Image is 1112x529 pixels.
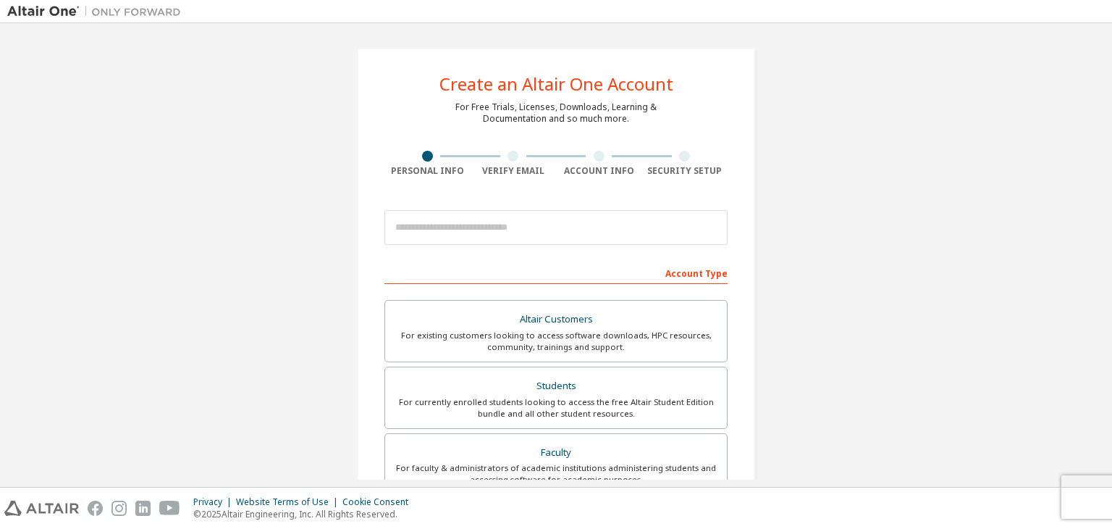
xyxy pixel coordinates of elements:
[342,496,417,508] div: Cookie Consent
[394,396,718,420] div: For currently enrolled students looking to access the free Altair Student Edition bundle and all ...
[642,165,728,177] div: Security Setup
[193,496,236,508] div: Privacy
[4,501,79,516] img: altair_logo.svg
[439,75,673,93] div: Create an Altair One Account
[135,501,151,516] img: linkedin.svg
[394,330,718,353] div: For existing customers looking to access software downloads, HPC resources, community, trainings ...
[384,165,471,177] div: Personal Info
[394,462,718,486] div: For faculty & administrators of academic institutions administering students and accessing softwa...
[455,101,657,125] div: For Free Trials, Licenses, Downloads, Learning & Documentation and so much more.
[7,4,188,19] img: Altair One
[556,165,642,177] div: Account Info
[193,508,417,520] p: © 2025 Altair Engineering, Inc. All Rights Reserved.
[236,496,342,508] div: Website Terms of Use
[384,261,728,284] div: Account Type
[394,376,718,396] div: Students
[394,309,718,330] div: Altair Customers
[111,501,127,516] img: instagram.svg
[471,165,557,177] div: Verify Email
[159,501,180,516] img: youtube.svg
[394,443,718,463] div: Faculty
[88,501,103,516] img: facebook.svg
